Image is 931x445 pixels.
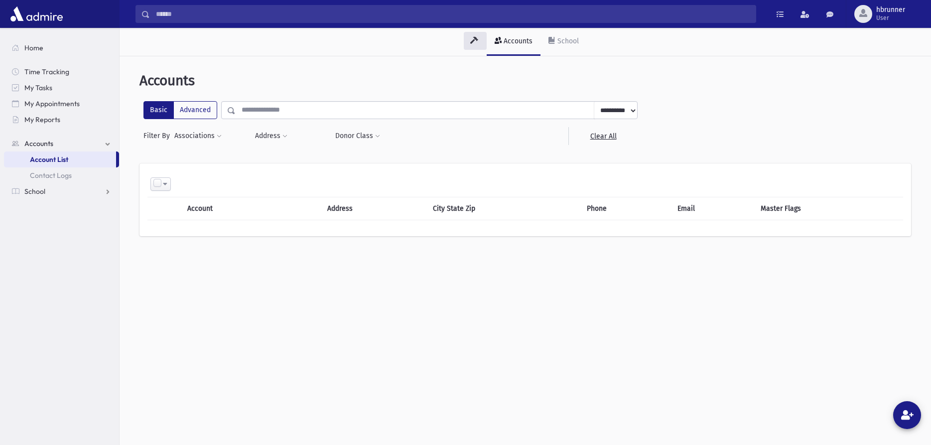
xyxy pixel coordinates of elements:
[24,99,80,108] span: My Appointments
[4,183,119,199] a: School
[568,127,638,145] a: Clear All
[150,5,756,23] input: Search
[24,67,69,76] span: Time Tracking
[24,115,60,124] span: My Reports
[876,6,905,14] span: hbrunner
[487,28,540,56] a: Accounts
[4,167,119,183] a: Contact Logs
[4,96,119,112] a: My Appointments
[181,197,287,220] th: Account
[24,43,43,52] span: Home
[876,14,905,22] span: User
[555,37,579,45] div: School
[4,80,119,96] a: My Tasks
[139,72,195,89] span: Accounts
[335,127,381,145] button: Donor Class
[4,40,119,56] a: Home
[143,101,174,119] label: Basic
[30,171,72,180] span: Contact Logs
[427,197,581,220] th: City State Zip
[30,155,68,164] span: Account List
[8,4,65,24] img: AdmirePro
[671,197,755,220] th: Email
[4,64,119,80] a: Time Tracking
[24,187,45,196] span: School
[321,197,427,220] th: Address
[502,37,532,45] div: Accounts
[540,28,587,56] a: School
[143,101,217,119] div: FilterModes
[4,136,119,151] a: Accounts
[4,151,116,167] a: Account List
[255,127,288,145] button: Address
[581,197,671,220] th: Phone
[174,127,222,145] button: Associations
[4,112,119,128] a: My Reports
[755,197,903,220] th: Master Flags
[173,101,217,119] label: Advanced
[24,83,52,92] span: My Tasks
[143,131,174,141] span: Filter By
[24,139,53,148] span: Accounts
